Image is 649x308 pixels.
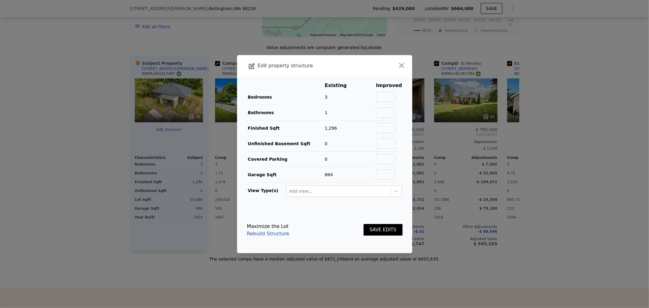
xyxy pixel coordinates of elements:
td: Unfinished Basement Sqft [247,136,325,151]
span: 864 [325,172,333,177]
div: Maximize the Lot [247,223,289,230]
span: 1,296 [325,126,337,131]
span: 0 [325,157,328,162]
td: Covered Parking [247,151,325,167]
a: Rebuild Structure [247,230,289,237]
td: Finished Sqft [247,120,325,136]
th: Existing [325,82,356,89]
span: 3 [325,95,328,100]
span: 0 [325,141,328,146]
div: Edit property structure [237,61,377,70]
td: Garage Sqft [247,167,325,182]
td: Bedrooms [247,89,325,105]
td: View Type(s) [247,183,286,197]
button: SAVE EDITS [364,224,403,236]
th: Improved [376,82,403,89]
td: Bathrooms [247,105,325,120]
span: 1 [325,110,328,115]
